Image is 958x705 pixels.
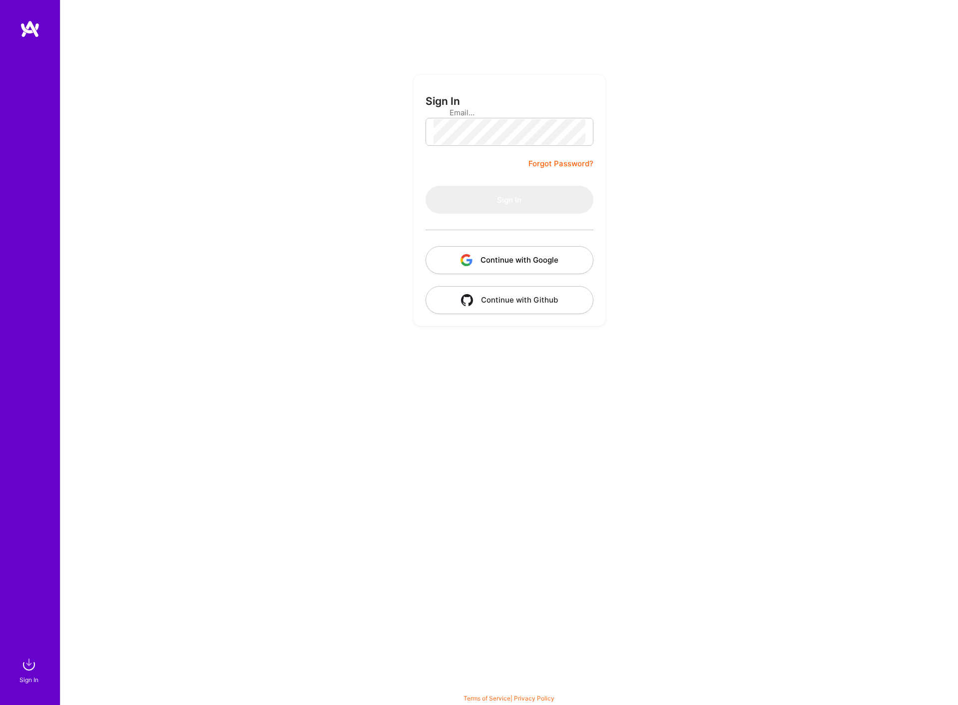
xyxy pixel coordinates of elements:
[426,95,460,107] h3: Sign In
[514,695,554,702] a: Privacy Policy
[21,655,39,685] a: sign inSign In
[450,100,569,125] input: Email...
[426,186,593,214] button: Sign In
[464,695,554,702] span: |
[528,158,593,170] a: Forgot Password?
[20,20,40,38] img: logo
[426,246,593,274] button: Continue with Google
[60,675,958,700] div: © 2025 ATeams Inc., All rights reserved.
[464,695,510,702] a: Terms of Service
[19,675,38,685] div: Sign In
[19,655,39,675] img: sign in
[461,294,473,306] img: icon
[426,286,593,314] button: Continue with Github
[461,254,473,266] img: icon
